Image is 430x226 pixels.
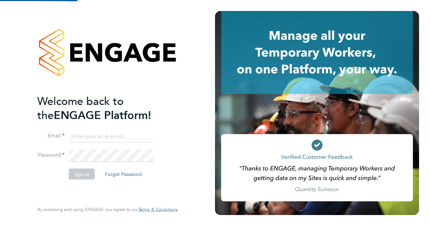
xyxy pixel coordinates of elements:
[37,151,65,158] label: Password
[138,207,178,212] a: Terms & Conditions
[37,94,171,122] h2: ENGAGE Platform!
[37,132,65,140] label: Email
[37,94,124,122] span: Welcome back to the
[37,206,178,212] span: By accessing and using ENGAGE you agree to our
[69,168,95,179] button: Sign In
[100,168,147,179] button: Forgot Password
[69,130,153,143] input: Enter your work email...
